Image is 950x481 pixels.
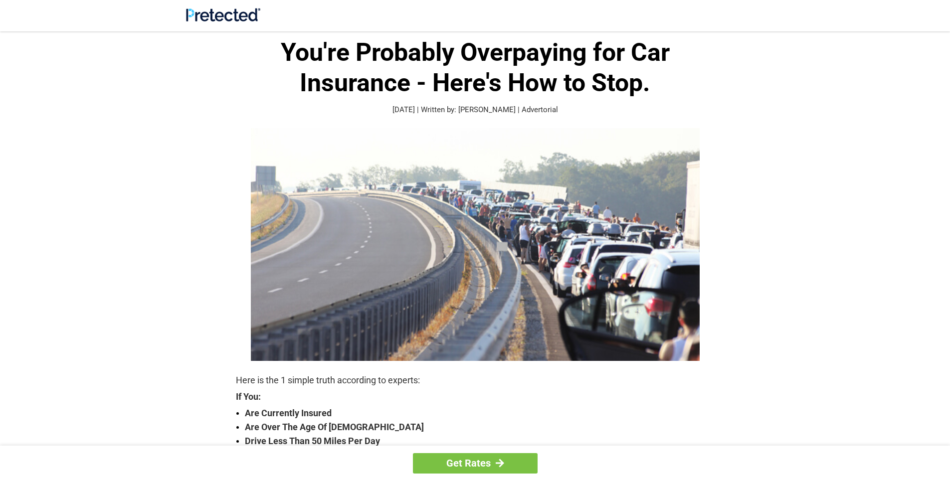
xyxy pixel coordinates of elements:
strong: Drive Less Than 50 Miles Per Day [245,434,715,448]
img: Site Logo [186,8,260,21]
a: Get Rates [413,453,538,474]
a: Site Logo [186,14,260,23]
strong: If You: [236,392,715,401]
strong: Are Over The Age Of [DEMOGRAPHIC_DATA] [245,420,715,434]
h1: You're Probably Overpaying for Car Insurance - Here's How to Stop. [236,37,715,98]
p: [DATE] | Written by: [PERSON_NAME] | Advertorial [236,104,715,116]
strong: Are Currently Insured [245,406,715,420]
p: Here is the 1 simple truth according to experts: [236,373,715,387]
